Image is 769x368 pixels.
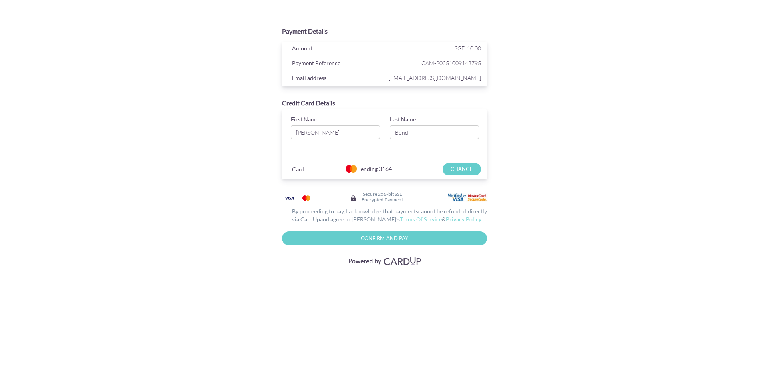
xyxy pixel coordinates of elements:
div: Credit Card Details [282,99,487,108]
label: First Name [291,115,318,123]
a: Privacy Policy [446,216,481,223]
div: Email address [286,73,387,85]
img: Visa, Mastercard [344,253,425,268]
u: cannot be refunded directly via CardUp [292,208,487,223]
input: Confirm and Pay [282,231,487,245]
div: Amount [286,43,387,55]
h6: Secure 256-bit SSL Encrypted Payment [362,191,403,202]
iframe: Secure card security code input frame [391,145,482,159]
span: [EMAIL_ADDRESS][DOMAIN_NAME] [387,73,481,83]
iframe: Secure card expiration date input frame [291,145,382,159]
div: Payment Details [282,27,487,36]
div: Card [286,164,336,176]
a: Terms Of Service [400,216,442,223]
span: 3164 [379,165,392,172]
img: Secure lock [350,195,356,201]
div: By proceeding to pay, I acknowledge that payments and agree to [PERSON_NAME]’s & [282,207,487,223]
span: SGD 10.00 [455,45,481,52]
img: Mastercard [298,193,314,203]
div: Payment Reference [286,58,387,70]
img: User card [448,193,488,202]
span: ending [361,163,378,175]
input: CHANGE [443,163,481,175]
img: Visa [281,193,297,203]
label: Last Name [390,115,416,123]
span: CAM-20251009143795 [387,58,481,68]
